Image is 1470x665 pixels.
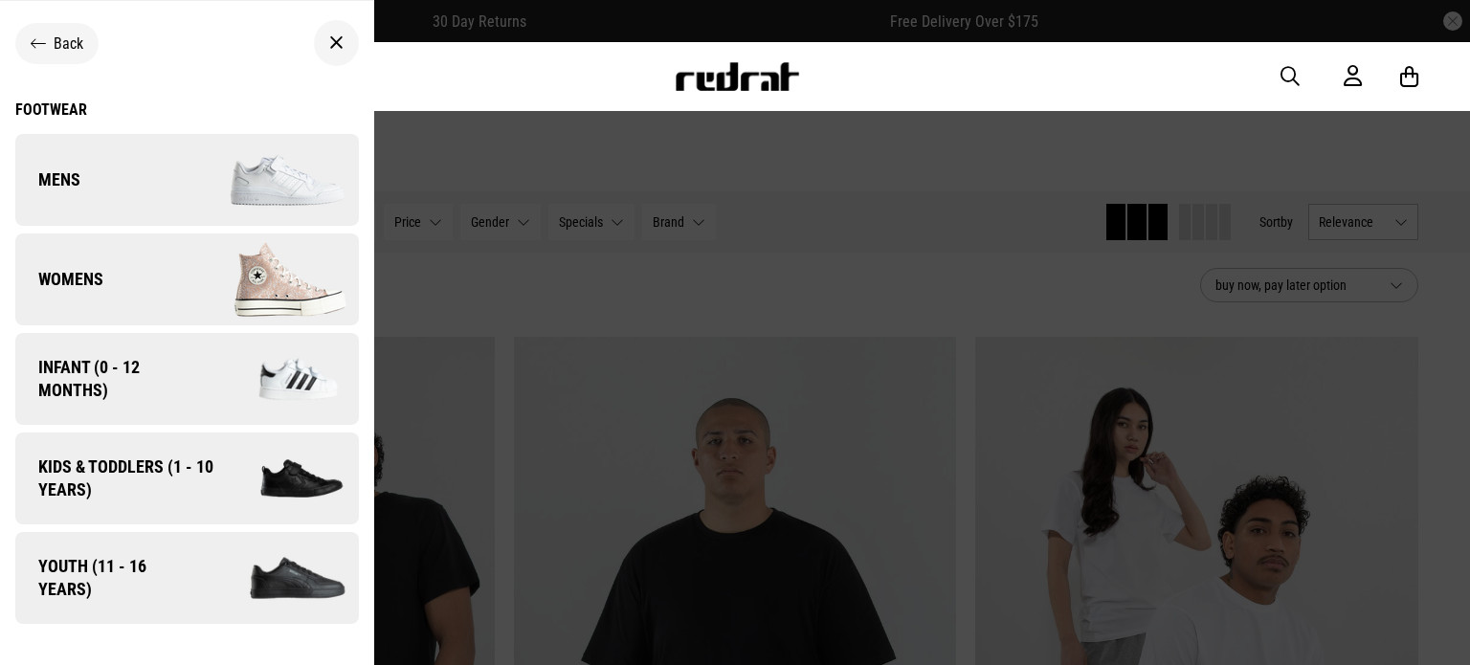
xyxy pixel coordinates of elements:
[200,335,359,423] img: Company
[195,533,359,624] img: Company
[223,440,359,516] img: Company
[15,233,359,325] a: Womens Company
[15,333,359,425] a: Infant (0 - 12 months) Company
[15,134,359,226] a: Mens Company
[187,132,358,228] img: Company
[15,432,359,524] a: Kids & Toddlers (1 - 10 years) Company
[15,555,195,601] span: Youth (11 - 16 years)
[15,268,103,291] span: Womens
[54,34,83,53] span: Back
[15,100,359,119] a: Footwear
[15,8,73,65] button: Open LiveChat chat widget
[187,232,358,327] img: Company
[15,532,359,624] a: Youth (11 - 16 years) Company
[674,62,800,91] img: Redrat logo
[15,168,80,191] span: Mens
[15,356,200,402] span: Infant (0 - 12 months)
[15,455,223,501] span: Kids & Toddlers (1 - 10 years)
